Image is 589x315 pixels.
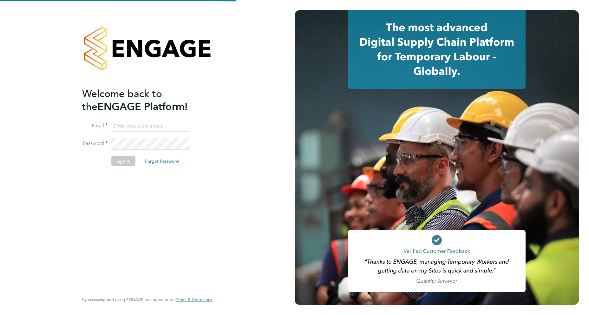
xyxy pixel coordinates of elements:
button: Sign In [111,156,135,166]
button: Forgot Password [140,156,184,166]
span: By accessing and using ENGAGE you agree to our [82,297,212,302]
a: Terms & Conditions [176,297,212,302]
label: Email [82,122,108,129]
span: Welcome back to the [82,87,162,113]
label: Password [82,140,108,147]
input: Enter your work email... [111,121,190,132]
h2: ENGAGE Platform! [82,87,206,113]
